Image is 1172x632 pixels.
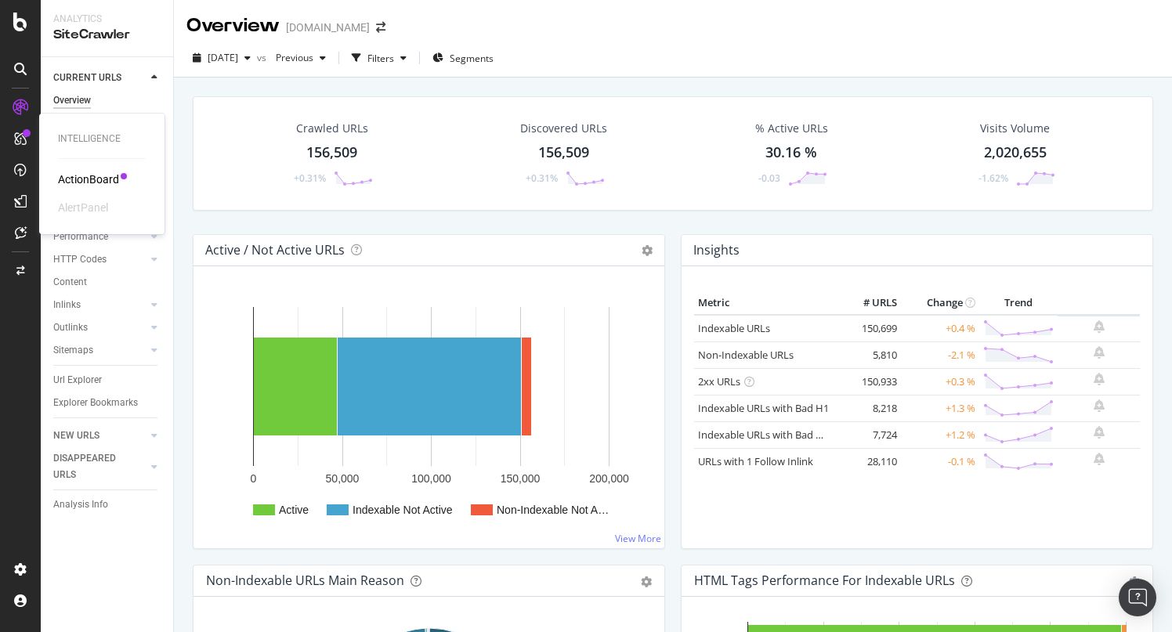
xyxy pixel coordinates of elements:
[345,45,413,70] button: Filters
[1094,320,1105,333] div: bell-plus
[205,240,345,261] h4: Active / Not Active URLs
[984,143,1047,163] div: 2,020,655
[901,421,979,448] td: +1.2 %
[698,454,813,468] a: URLs with 1 Follow Inlink
[979,291,1058,315] th: Trend
[53,450,132,483] div: DISAPPEARED URLS
[758,172,780,185] div: -0.03
[269,51,313,64] span: Previous
[53,251,146,268] a: HTTP Codes
[698,428,869,442] a: Indexable URLs with Bad Description
[53,497,108,513] div: Analysis Info
[1094,346,1105,359] div: bell-plus
[53,274,162,291] a: Content
[206,291,652,536] svg: A chart.
[53,297,146,313] a: Inlinks
[53,342,146,359] a: Sitemaps
[251,472,257,485] text: 0
[1094,373,1105,385] div: bell-plus
[53,229,146,245] a: Performance
[693,240,740,261] h4: Insights
[694,572,955,588] div: HTML Tags Performance for Indexable URLs
[53,70,146,86] a: CURRENT URLS
[520,121,607,136] div: Discovered URLs
[53,428,146,444] a: NEW URLS
[1119,579,1156,616] div: Open Intercom Messenger
[901,368,979,395] td: +0.3 %
[698,374,740,388] a: 2xx URLs
[306,143,357,163] div: 156,509
[411,472,451,485] text: 100,000
[53,395,138,411] div: Explorer Bookmarks
[53,92,162,109] a: Overview
[615,532,661,545] a: View More
[53,428,99,444] div: NEW URLS
[838,315,901,342] td: 150,699
[838,368,901,395] td: 150,933
[694,291,838,315] th: Metric
[53,13,161,26] div: Analytics
[294,172,326,185] div: +0.31%
[53,26,161,44] div: SiteCrawler
[326,472,360,485] text: 50,000
[589,472,629,485] text: 200,000
[901,291,979,315] th: Change
[53,320,146,336] a: Outlinks
[1094,453,1105,465] div: bell-plus
[698,321,770,335] a: Indexable URLs
[978,172,1008,185] div: -1.62%
[980,121,1050,136] div: Visits Volume
[838,421,901,448] td: 7,724
[53,395,162,411] a: Explorer Bookmarks
[186,45,257,70] button: [DATE]
[58,172,119,187] a: ActionBoard
[838,448,901,475] td: 28,110
[641,576,652,587] div: gear
[186,13,280,39] div: Overview
[698,348,794,362] a: Non-Indexable URLs
[53,229,108,245] div: Performance
[698,401,829,415] a: Indexable URLs with Bad H1
[58,132,146,146] div: Intelligence
[450,52,494,65] span: Segments
[838,291,901,315] th: # URLS
[296,121,368,136] div: Crawled URLs
[53,497,162,513] a: Analysis Info
[53,251,107,268] div: HTTP Codes
[279,504,309,516] text: Active
[53,320,88,336] div: Outlinks
[497,504,609,516] text: Non-Indexable Not A…
[53,372,102,388] div: Url Explorer
[526,172,558,185] div: +0.31%
[58,200,108,215] div: AlertPanel
[257,51,269,64] span: vs
[53,274,87,291] div: Content
[642,245,653,256] i: Options
[765,143,817,163] div: 30.16 %
[755,121,828,136] div: % Active URLs
[53,342,93,359] div: Sitemaps
[53,372,162,388] a: Url Explorer
[1129,576,1140,587] div: gear
[367,52,394,65] div: Filters
[376,22,385,33] div: arrow-right-arrow-left
[901,341,979,368] td: -2.1 %
[269,45,332,70] button: Previous
[901,448,979,475] td: -0.1 %
[838,341,901,368] td: 5,810
[901,395,979,421] td: +1.3 %
[53,450,146,483] a: DISAPPEARED URLS
[1094,399,1105,412] div: bell-plus
[53,70,121,86] div: CURRENT URLS
[208,51,238,64] span: 2025 Sep. 6th
[426,45,500,70] button: Segments
[206,572,404,588] div: Non-Indexable URLs Main Reason
[53,297,81,313] div: Inlinks
[53,92,91,109] div: Overview
[901,315,979,342] td: +0.4 %
[838,395,901,421] td: 8,218
[501,472,541,485] text: 150,000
